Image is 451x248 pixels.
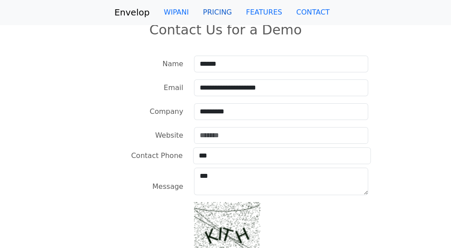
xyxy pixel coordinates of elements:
a: PRICING [196,4,239,21]
h2: Contact Us for a Demo [5,22,446,38]
label: Company [149,103,183,120]
a: CONTACT [289,4,337,21]
label: Message [152,178,183,195]
a: WIPANI [157,4,196,21]
label: Email [164,79,183,96]
a: Envelop [114,4,149,21]
label: Contact Phone [131,147,183,164]
label: Name [162,56,183,72]
label: Website [155,127,183,144]
a: FEATURES [239,4,289,21]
